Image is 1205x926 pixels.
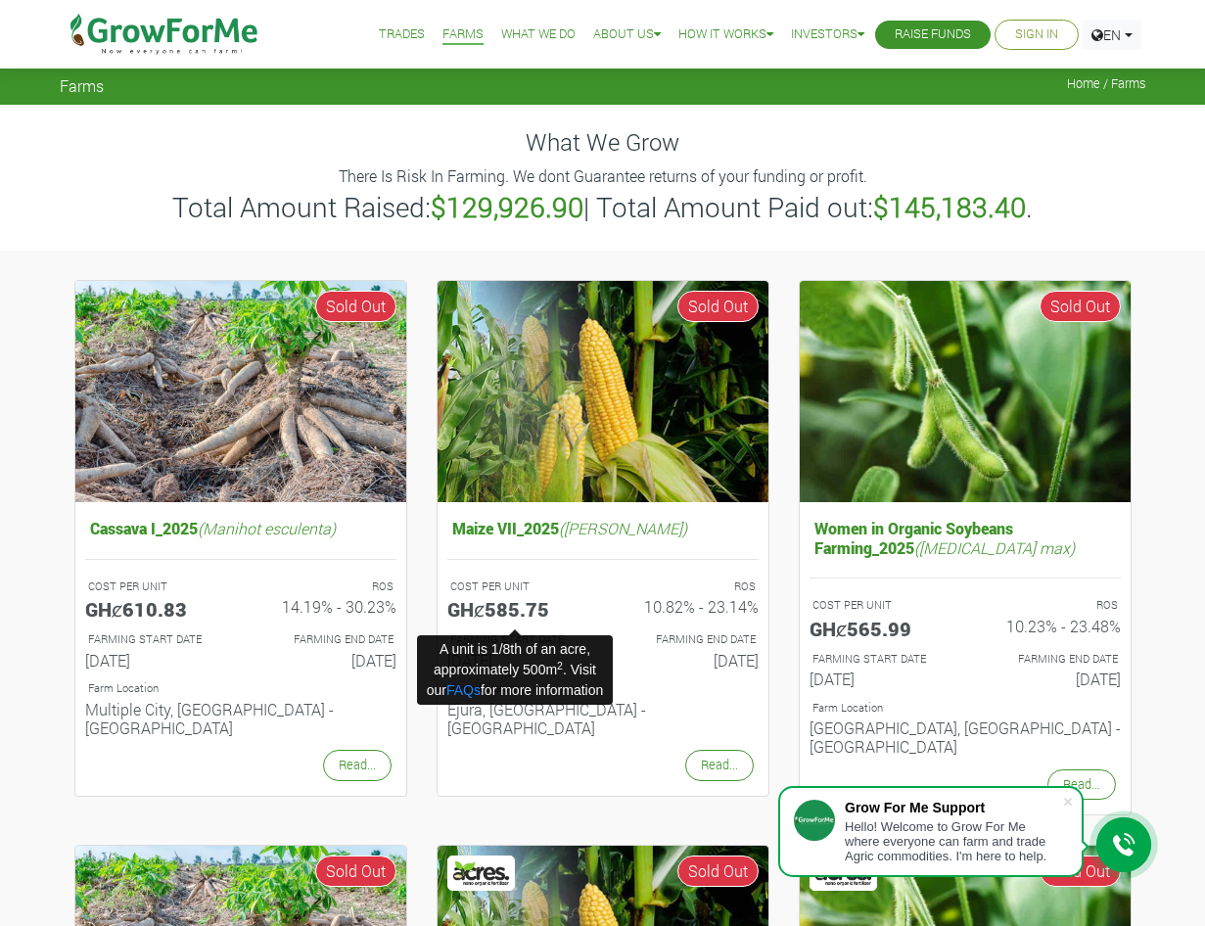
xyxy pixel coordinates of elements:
div: Hello! Welcome to Grow For Me where everyone can farm and trade Agric commodities. I'm here to help. [845,819,1062,863]
a: About Us [593,24,661,45]
a: Raise Funds [895,24,971,45]
p: FARMING START DATE [812,651,948,668]
a: Read... [685,750,754,780]
span: Home / Farms [1067,76,1146,91]
p: ROS [983,597,1118,614]
h6: 10.23% - 23.48% [980,617,1121,635]
h5: GHȼ610.83 [85,597,226,621]
h6: [DATE] [810,670,950,688]
a: Farms [442,24,484,45]
h5: GHȼ585.75 [447,597,588,621]
span: Sold Out [315,291,396,322]
h6: [DATE] [255,651,396,670]
a: How it Works [678,24,773,45]
h4: What We Grow [60,128,1146,157]
div: Grow For Me Support [845,800,1062,815]
i: ([PERSON_NAME]) [559,518,687,538]
img: growforme image [75,281,406,503]
h6: 14.19% - 30.23% [255,597,396,616]
p: ROS [258,579,394,595]
span: Sold Out [1040,291,1121,322]
div: A unit is 1/8th of an acre, approximately 500m . Visit our for more information [417,635,613,705]
a: FAQs [446,682,481,698]
h6: [GEOGRAPHIC_DATA], [GEOGRAPHIC_DATA] - [GEOGRAPHIC_DATA] [810,718,1121,756]
p: There Is Risk In Farming. We dont Guarantee returns of your funding or profit. [63,164,1143,188]
a: Read... [323,750,392,780]
h6: [DATE] [980,670,1121,688]
h5: Maize VII_2025 [447,514,759,542]
a: Read... [1047,769,1116,800]
h6: [DATE] [618,651,759,670]
p: Location of Farm [812,700,1118,717]
a: Investors [791,24,864,45]
span: Sold Out [677,856,759,887]
b: $129,926.90 [431,189,583,225]
a: Trades [379,24,425,45]
h5: GHȼ565.99 [810,617,950,640]
p: FARMING END DATE [258,631,394,648]
span: Farms [60,76,104,95]
i: ([MEDICAL_DATA] max) [914,537,1075,558]
h6: Multiple City, [GEOGRAPHIC_DATA] - [GEOGRAPHIC_DATA] [85,700,396,737]
h5: Cassava I_2025 [85,514,396,542]
p: FARMING END DATE [983,651,1118,668]
a: EN [1083,20,1141,50]
p: COST PER UNIT [88,579,223,595]
p: Location of Farm [88,680,394,697]
b: $145,183.40 [873,189,1026,225]
p: ROS [621,579,756,595]
p: COST PER UNIT [812,597,948,614]
h6: [DATE] [85,651,226,670]
h3: Total Amount Raised: | Total Amount Paid out: . [63,191,1143,224]
sup: 2 [557,660,563,671]
span: Sold Out [315,856,396,887]
p: COST PER UNIT [450,579,585,595]
h6: Ejura, [GEOGRAPHIC_DATA] - [GEOGRAPHIC_DATA] [447,700,759,737]
a: Sign In [1015,24,1058,45]
p: FARMING END DATE [621,631,756,648]
img: Acres Nano [450,858,513,888]
h6: 10.82% - 23.14% [618,597,759,616]
p: FARMING START DATE [88,631,223,648]
span: Sold Out [677,291,759,322]
i: (Manihot esculenta) [198,518,336,538]
h5: Women in Organic Soybeans Farming_2025 [810,514,1121,561]
img: growforme image [800,281,1131,503]
img: growforme image [438,281,768,503]
a: What We Do [501,24,576,45]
